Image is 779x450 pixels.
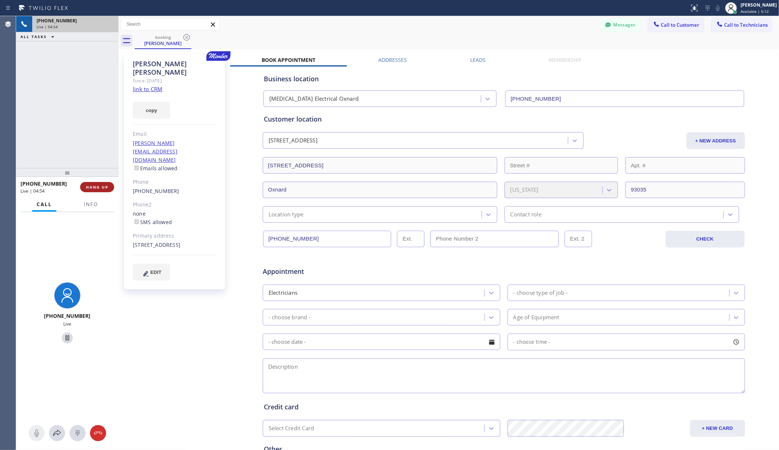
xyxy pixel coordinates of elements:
button: ALL TASKS [16,32,61,41]
div: [STREET_ADDRESS] [269,137,318,145]
span: ALL TASKS [20,34,47,39]
span: Live | 04:54 [20,188,45,194]
button: Call to Technicians [711,18,772,32]
div: Customer location [264,114,744,124]
button: Mute [29,425,45,441]
button: + NEW CARD [690,420,745,437]
span: Live [63,321,71,327]
input: Ext. [397,231,424,247]
button: Call [32,197,56,212]
input: Street # [505,157,618,174]
div: Email [133,130,217,138]
button: Hold Customer [62,332,73,343]
span: [PHONE_NUMBER] [44,312,91,319]
label: Addresses [379,56,407,63]
a: [PHONE_NUMBER] [133,187,179,194]
div: Location type [269,210,304,219]
div: Select Credit Card [269,424,314,433]
div: Aaron Johnston [135,33,191,48]
span: [PHONE_NUMBER] [37,18,77,24]
input: Phone Number [505,90,744,107]
label: Leads [470,56,486,63]
div: Since: [DATE] [133,77,217,85]
button: + NEW ADDRESS [686,132,745,149]
span: EDIT [150,269,161,275]
div: - choose type of job - [513,289,568,297]
a: link to CRM [133,85,162,93]
div: [PERSON_NAME] [PERSON_NAME] [133,60,217,77]
label: Emails allowed [133,165,178,172]
div: Electricians [269,289,297,297]
input: - choose date - [263,334,500,350]
label: Membership [549,56,582,63]
span: Info [84,201,98,208]
div: Phone2 [133,201,217,209]
button: EDIT [133,264,170,280]
div: [PERSON_NAME] [741,2,777,8]
label: SMS allowed [133,219,172,226]
button: CHECK [666,231,745,248]
a: [PERSON_NAME][EMAIL_ADDRESS][DOMAIN_NAME] [133,140,177,163]
button: Open directory [49,425,65,441]
button: Messages [600,18,641,32]
input: City [263,182,497,198]
button: Hang up [90,425,106,441]
div: Primary address [133,232,217,240]
button: Call to Customer [648,18,704,32]
input: Phone Number 2 [430,231,559,247]
button: Info [79,197,102,212]
div: [PERSON_NAME] [135,40,191,47]
label: Book Appointment [262,56,315,63]
input: Apt. # [625,157,745,174]
div: Credit card [264,402,744,412]
input: ZIP [625,182,745,198]
div: none [133,210,217,227]
button: Mute [713,3,723,13]
input: Address [263,157,497,174]
input: Search [121,18,219,30]
button: HANG UP [80,182,114,192]
span: Call [37,201,52,208]
input: Ext. 2 [565,231,592,247]
div: Business location [264,74,744,84]
span: Call to Technicians [724,22,768,28]
div: booking [135,34,191,40]
button: Open dialpad [70,425,86,441]
div: Contact role [510,210,542,219]
button: copy [133,102,170,119]
div: Age of Equipment [513,313,559,321]
span: Call to Customer [661,22,699,28]
div: [STREET_ADDRESS] [133,241,217,249]
input: Phone Number [263,231,392,247]
span: HANG UP [86,185,108,190]
input: Emails allowed [134,166,139,170]
div: - choose brand - [269,313,311,321]
span: Appointment [263,267,423,276]
span: Live | 04:54 [37,24,58,29]
input: SMS allowed [134,219,139,224]
span: Available | 5:12 [741,9,769,14]
span: [PHONE_NUMBER] [20,180,67,187]
div: Phone [133,178,217,186]
span: - choose time - [513,338,551,345]
div: [MEDICAL_DATA] Electrical Oxnard [269,95,359,103]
